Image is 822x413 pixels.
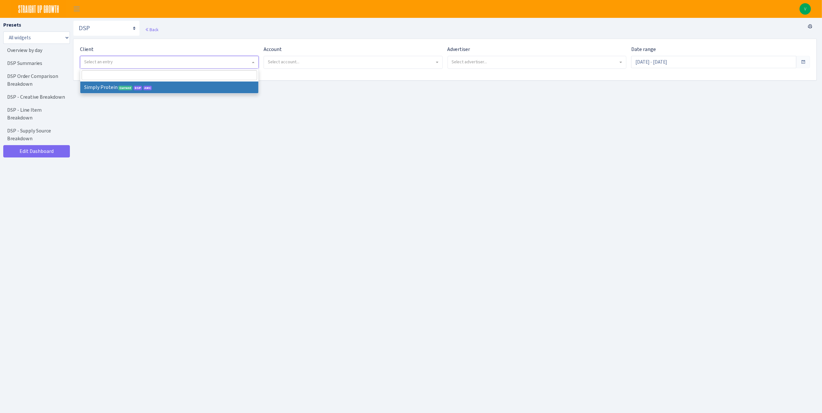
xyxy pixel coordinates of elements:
[631,45,656,53] label: Date range
[264,45,282,53] label: Account
[69,4,85,14] button: Toggle navigation
[118,86,132,90] span: Current
[3,104,68,124] a: DSP - Line Item Breakdown
[3,44,68,57] a: Overview by day
[3,91,68,104] a: DSP - Creative Breakdown
[3,21,21,29] label: Presets
[800,3,811,15] img: Vanessa Biloon
[134,86,142,90] span: DSP
[3,145,70,157] a: Edit Dashboard
[3,57,68,70] a: DSP Summaries
[80,45,94,53] label: Client
[84,59,113,65] span: Select an entry
[80,81,258,93] li: Simply Protein
[145,27,158,32] a: Back
[800,3,811,15] a: V
[448,45,470,53] label: Advertiser
[143,86,152,90] span: AMC
[452,59,487,65] span: Select advertiser...
[3,124,68,145] a: DSP - Supply Source Breakdown
[3,70,68,91] a: DSP Order Comparison Breakdown
[268,59,299,65] span: Select account...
